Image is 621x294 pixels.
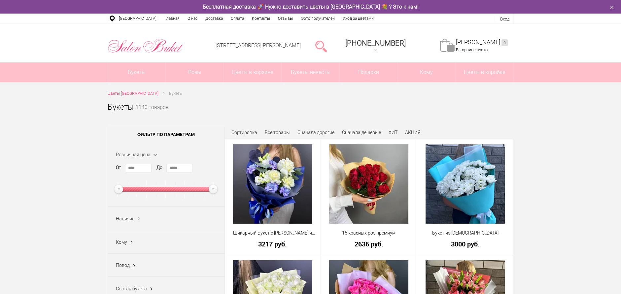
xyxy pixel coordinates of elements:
a: Оплата [227,14,248,23]
a: Букеты [108,62,166,82]
a: Букеты невесты [282,62,339,82]
a: ХИТ [389,130,397,135]
a: Шикарный Букет с [PERSON_NAME] и [PERSON_NAME] [229,230,317,237]
label: От [116,164,121,171]
span: Повод [116,263,130,268]
span: Цветы [GEOGRAPHIC_DATA] [108,91,158,96]
a: Все товары [265,130,290,135]
a: Подарки [340,62,397,82]
img: 15 красных роз премиум [329,144,408,224]
a: Отзывы [274,14,297,23]
ins: 0 [501,39,508,46]
label: До [156,164,162,171]
span: Наличие [116,216,134,221]
a: Розы [166,62,224,82]
span: В корзине пусто [456,47,488,52]
a: [PERSON_NAME] [456,39,508,46]
a: Уход за цветами [339,14,378,23]
div: Бесплатная доставка 🚀 Нужно доставить цветы в [GEOGRAPHIC_DATA] 💐 ? Это к нам! [103,3,519,10]
img: Букет из хризантем кустовых [426,144,505,224]
a: Доставка [201,14,227,23]
span: Сортировка [231,130,257,135]
a: [GEOGRAPHIC_DATA] [115,14,160,23]
a: Фото получателей [297,14,339,23]
a: АКЦИЯ [405,130,421,135]
a: Цветы [GEOGRAPHIC_DATA] [108,90,158,97]
a: [STREET_ADDRESS][PERSON_NAME] [216,42,301,49]
a: Сначала дорогие [297,130,334,135]
a: Контакты [248,14,274,23]
a: О нас [184,14,201,23]
span: Фильтр по параметрам [108,126,224,143]
img: Шикарный Букет с Розами и Синими Диантусами [233,144,312,224]
small: 1140 товаров [136,105,169,121]
a: 2636 руб. [325,240,413,247]
span: Букеты [169,91,183,96]
span: Розничная цена [116,152,151,157]
a: Вход [500,17,509,21]
span: Состав букета [116,286,147,291]
a: Цветы в коробке [456,62,513,82]
a: Цветы в корзине [224,62,282,82]
img: Цветы Нижний Новгород [108,37,183,55]
span: Кому [116,239,127,245]
a: 3217 руб. [229,240,317,247]
span: [PHONE_NUMBER] [345,39,406,47]
a: 3000 руб. [422,240,509,247]
span: Кому [397,62,455,82]
a: Сначала дешевые [342,130,381,135]
a: 15 красных роз премиум [325,230,413,237]
a: Главная [160,14,184,23]
a: Букет из [DEMOGRAPHIC_DATA] кустовых [422,230,509,237]
a: [PHONE_NUMBER] [341,37,410,55]
h1: Букеты [108,101,134,113]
